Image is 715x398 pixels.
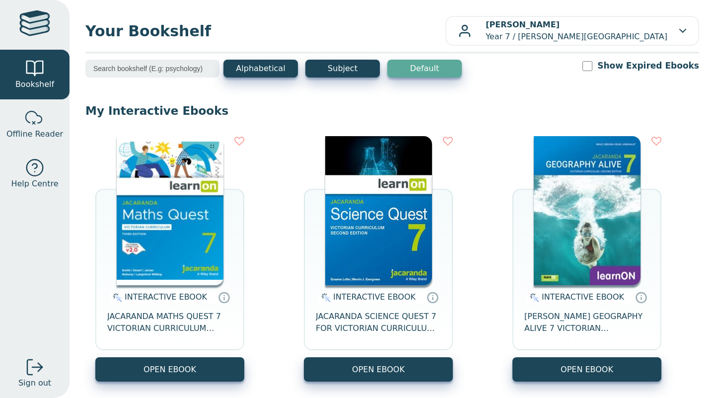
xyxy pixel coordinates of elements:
[333,292,416,302] span: INTERACTIVE EBOOK
[542,292,624,302] span: INTERACTIVE EBOOK
[486,20,560,29] b: [PERSON_NAME]
[512,357,661,382] button: OPEN EBOOK
[597,60,699,72] label: Show Expired Ebooks
[110,292,122,304] img: interactive.svg
[85,103,699,118] p: My Interactive Ebooks
[125,292,207,302] span: INTERACTIVE EBOOK
[325,136,432,285] img: 329c5ec2-5188-ea11-a992-0272d098c78b.jpg
[18,377,51,389] span: Sign out
[304,357,453,382] button: OPEN EBOOK
[316,311,441,334] span: JACARANDA SCIENCE QUEST 7 FOR VICTORIAN CURRICULUM LEARNON 2E EBOOK
[85,60,219,78] input: Search bookshelf (E.g: psychology)
[305,60,380,78] button: Subject
[218,291,230,303] a: Interactive eBooks are accessed online via the publisher’s portal. They contain interactive resou...
[527,292,539,304] img: interactive.svg
[95,357,244,382] button: OPEN EBOOK
[107,311,232,334] span: JACARANDA MATHS QUEST 7 VICTORIAN CURRICULUM LEARNON EBOOK 3E
[15,79,54,90] span: Bookshelf
[117,136,223,285] img: b87b3e28-4171-4aeb-a345-7fa4fe4e6e25.jpg
[635,291,647,303] a: Interactive eBooks are accessed online via the publisher’s portal. They contain interactive resou...
[6,128,63,140] span: Offline Reader
[534,136,641,285] img: cc9fd0c4-7e91-e911-a97e-0272d098c78b.jpg
[85,20,445,42] span: Your Bookshelf
[11,178,58,190] span: Help Centre
[524,311,649,334] span: [PERSON_NAME] GEOGRAPHY ALIVE 7 VICTORIAN CURRICULUM LEARNON EBOOK 2E
[318,292,331,304] img: interactive.svg
[486,19,667,43] p: Year 7 / [PERSON_NAME][GEOGRAPHIC_DATA]
[387,60,462,78] button: Default
[223,60,298,78] button: Alphabetical
[445,16,699,46] button: [PERSON_NAME]Year 7 / [PERSON_NAME][GEOGRAPHIC_DATA]
[427,291,438,303] a: Interactive eBooks are accessed online via the publisher’s portal. They contain interactive resou...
